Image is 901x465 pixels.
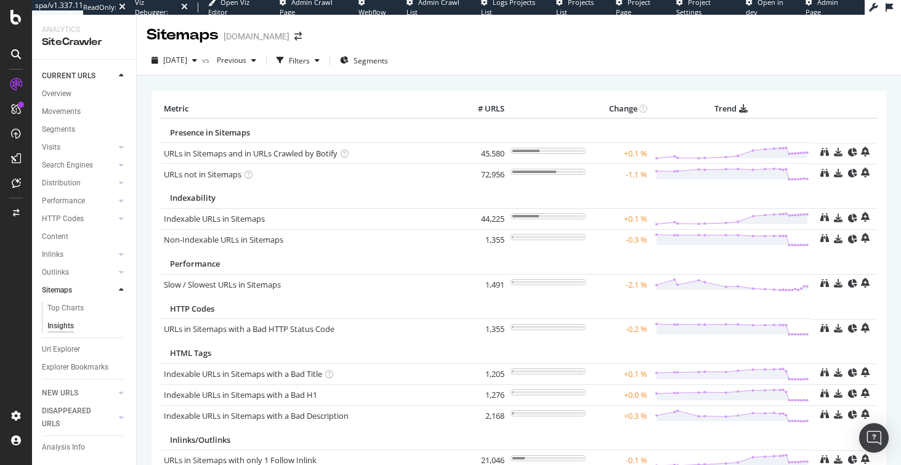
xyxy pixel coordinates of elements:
[164,410,349,421] a: Indexable URLs in Sitemaps with a Bad Description
[42,212,84,225] div: HTTP Codes
[42,230,127,243] a: Content
[589,274,650,295] td: -2.1 %
[589,208,650,229] td: +0.1 %
[42,343,80,356] div: Url Explorer
[42,405,115,431] a: DISAPPEARED URLS
[42,195,85,208] div: Performance
[589,363,650,384] td: +0.1 %
[42,266,115,279] a: Outlinks
[147,25,219,46] div: Sitemaps
[458,274,507,295] td: 1,491
[47,302,127,315] a: Top Charts
[42,441,127,454] a: Analysis Info
[42,195,115,208] a: Performance
[170,258,220,269] span: Performance
[47,302,84,315] div: Top Charts
[42,141,60,154] div: Visits
[294,32,302,41] div: arrow-right-arrow-left
[42,87,71,100] div: Overview
[458,384,507,405] td: 1,276
[42,266,69,279] div: Outlinks
[458,100,507,118] th: # URLS
[42,361,127,374] a: Explorer Bookmarks
[42,35,126,49] div: SiteCrawler
[161,100,458,118] th: Metric
[170,434,230,445] span: Inlinks/Outlinks
[164,169,241,180] a: URLs not in Sitemaps
[589,100,650,118] th: Change
[42,441,85,454] div: Analysis Info
[164,368,322,379] a: Indexable URLs in Sitemaps with a Bad Title
[589,384,650,405] td: +0.0 %
[42,159,93,172] div: Search Engines
[589,319,650,340] td: -0.2 %
[83,2,116,12] div: ReadOnly:
[147,51,202,70] button: [DATE]
[589,405,650,426] td: +0.3 %
[859,423,889,453] div: Open Intercom Messenger
[335,51,393,70] button: Segments
[212,55,246,65] span: Previous
[224,30,289,42] div: [DOMAIN_NAME]
[861,388,870,398] div: bell-plus
[42,159,115,172] a: Search Engines
[458,363,507,384] td: 1,205
[861,147,870,156] div: bell-plus
[861,168,870,177] div: bell-plus
[861,323,870,333] div: bell-plus
[170,127,250,138] span: Presence in Sitemaps
[47,320,127,333] a: Insights
[289,55,310,66] div: Filters
[42,212,115,225] a: HTTP Codes
[164,323,334,334] a: URLs in Sitemaps with a Bad HTTP Status Code
[861,367,870,377] div: bell-plus
[42,177,115,190] a: Distribution
[170,192,216,203] span: Indexability
[458,143,507,164] td: 45,580
[202,55,212,65] span: vs
[164,389,317,400] a: Indexable URLs in Sitemaps with a Bad H1
[861,454,870,464] div: bell-plus
[42,25,126,35] div: Analytics
[42,230,68,243] div: Content
[589,164,650,185] td: -1.1 %
[42,387,78,400] div: NEW URLS
[354,55,388,66] span: Segments
[42,105,81,118] div: Movements
[458,229,507,250] td: 1,355
[589,143,650,164] td: +0.1 %
[164,213,265,224] a: Indexable URLs in Sitemaps
[170,347,211,358] span: HTML Tags
[42,284,72,297] div: Sitemaps
[164,234,283,245] a: Non-Indexable URLs in Sitemaps
[42,361,108,374] div: Explorer Bookmarks
[170,303,214,314] span: HTTP Codes
[164,279,281,290] a: Slow / Slowest URLs in Sitemaps
[42,248,115,261] a: Inlinks
[42,70,115,83] a: CURRENT URLS
[42,387,115,400] a: NEW URLS
[163,55,187,65] span: 2025 Sep. 2nd
[458,319,507,340] td: 1,355
[42,248,63,261] div: Inlinks
[42,343,127,356] a: Url Explorer
[861,233,870,243] div: bell-plus
[42,123,75,136] div: Segments
[42,284,115,297] a: Sitemaps
[358,7,386,17] span: Webflow
[650,100,812,118] th: Trend
[42,141,115,154] a: Visits
[589,229,650,250] td: -0.3 %
[861,212,870,222] div: bell-plus
[212,51,261,70] button: Previous
[458,405,507,426] td: 2,168
[272,51,325,70] button: Filters
[458,164,507,185] td: 72,956
[42,105,127,118] a: Movements
[42,177,81,190] div: Distribution
[42,70,95,83] div: CURRENT URLS
[47,320,74,333] div: Insights
[861,278,870,288] div: bell-plus
[42,405,104,431] div: DISAPPEARED URLS
[861,409,870,419] div: bell-plus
